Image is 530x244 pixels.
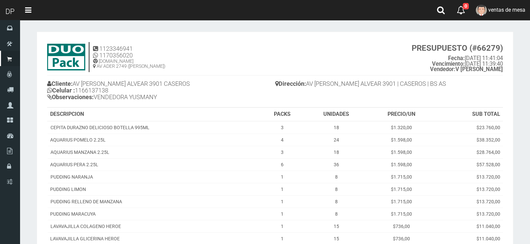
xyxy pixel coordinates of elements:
[47,158,260,171] td: AQUARIUS PERA 2.25L
[260,146,305,158] td: 3
[412,44,503,72] small: [DATE] 11:41:04 [DATE] 11:39:40
[305,208,368,220] td: 8
[260,208,305,220] td: 1
[305,121,368,134] td: 18
[260,158,305,171] td: 6
[275,80,306,87] b: Dirección:
[47,87,75,94] b: Celular :
[430,66,455,72] strong: Vendedor:
[463,3,469,9] span: 0
[476,5,487,16] img: User Image
[435,146,503,158] td: $28.764,00
[47,79,275,103] h4: AV [PERSON_NAME] ALVEAR 3901 CASEROS 1166137138 VENDEDORA YUSMANY
[47,195,260,208] td: PUDDING RELLENO DE MANZANA
[260,121,305,134] td: 3
[305,220,368,232] td: 15
[435,158,503,171] td: $57.528,00
[305,183,368,195] td: 8
[435,171,503,183] td: $13.720,00
[305,134,368,146] td: 24
[47,121,260,134] td: CEPITA DURAZNO DELICIOSO BOTELLA 995ML
[260,220,305,232] td: 1
[305,146,368,158] td: 18
[260,134,305,146] td: 4
[93,45,166,59] h4: 1123346941 1170356020
[488,7,525,13] span: ventas de mesa
[435,208,503,220] td: $13.720,00
[435,195,503,208] td: $13.720,00
[368,146,435,158] td: $1.598,00
[435,108,503,121] th: SUB TOTAL
[435,183,503,195] td: $13.720,00
[435,134,503,146] td: $38.352,00
[47,146,260,158] td: AQUARIUS MANZANA 2.25L
[368,121,435,134] td: $1.320,00
[432,61,465,67] strong: Vencimiento:
[368,220,435,232] td: $736,00
[260,108,305,121] th: PACKS
[305,108,368,121] th: UNIDADES
[368,171,435,183] td: $1.715,00
[47,80,73,87] b: Cliente:
[430,66,503,72] b: V [PERSON_NAME]
[47,134,260,146] td: AQUARIUS POMELO 2.25L
[368,183,435,195] td: $1.715,00
[47,171,260,183] td: PUDDING NARANJA
[47,93,94,100] b: Observaciones:
[368,108,435,121] th: PRECIO/UN
[368,195,435,208] td: $1.715,00
[368,158,435,171] td: $1.598,00
[275,79,503,90] h4: AV [PERSON_NAME] ALVEAR 3901 | CASEROS | BS AS
[47,208,260,220] td: PUDDING MARACUYA
[260,195,305,208] td: 1
[435,220,503,232] td: $11.040,00
[260,183,305,195] td: 1
[435,121,503,134] td: $23.760,00
[260,171,305,183] td: 1
[305,195,368,208] td: 8
[47,44,85,70] img: 9k=
[368,134,435,146] td: $1.598,00
[305,171,368,183] td: 8
[368,208,435,220] td: $1.715,00
[47,183,260,195] td: PUDDING LIMON
[305,158,368,171] td: 36
[47,108,260,121] th: DESCRIPCION
[412,43,503,53] strong: PRESUPUESTO (#66279)
[448,55,465,61] strong: Fecha:
[47,220,260,232] td: LAVAVAJILLA COLAGENO HEROE
[93,59,166,69] h5: [DOMAIN_NAME] AV ADER 2749 ([PERSON_NAME])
